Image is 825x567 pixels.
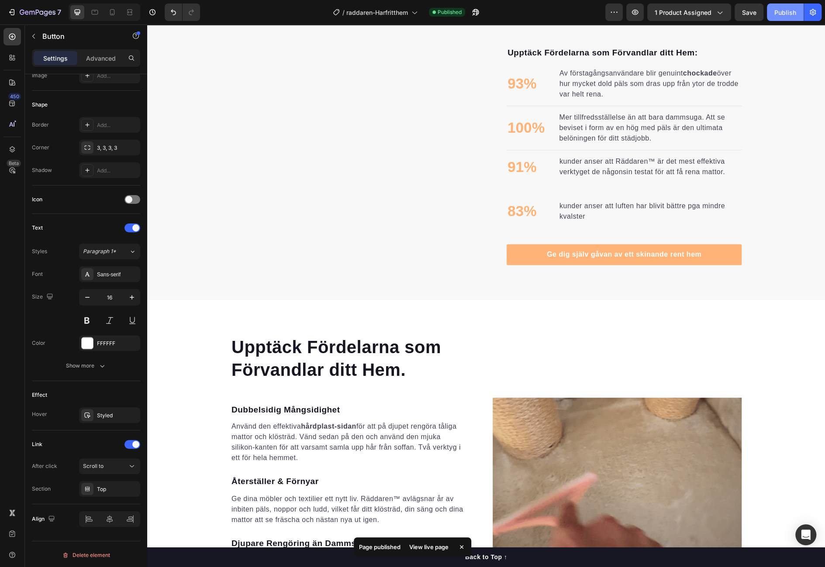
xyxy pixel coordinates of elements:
button: <p>Ge dig själv gåvan av ett skinande rent hem</p> [359,220,594,241]
p: 100% [360,93,397,114]
div: Size [32,291,55,303]
p: Button [42,31,117,41]
iframe: Design area [147,24,825,567]
div: Border [32,121,49,129]
div: Font [32,270,43,278]
strong: chockade [536,45,570,52]
p: Använd den effektiva för att på djupet rengöra tåliga mattor och klösträd. Vänd sedan på den och ... [84,397,318,439]
div: Shape [32,101,48,109]
button: Show more [32,358,140,374]
button: 7 [3,3,65,21]
div: Image [32,72,47,79]
div: Show more [66,361,107,370]
p: Återställer & Förnyar [84,451,318,464]
div: Add... [97,167,138,175]
p: 93% [360,48,390,70]
div: Section [32,485,51,493]
div: Top [97,485,138,493]
p: 91% [360,132,390,154]
span: Published [438,8,462,16]
button: Scroll to [79,458,140,474]
p: Dubbelsidig Mångsidighet [84,379,318,392]
div: Styles [32,247,47,255]
h2: Upptäck Fördelarna som Förvandlar ditt Hem. [83,310,318,357]
div: Text [32,224,43,232]
p: Page published [359,543,400,551]
span: / [342,8,345,17]
p: kunder anser att luften har blivit bättre pga mindre kvalster [412,176,594,197]
p: 83% [360,176,390,198]
strong: hårdplast-sidan [154,398,209,405]
span: raddaren-Harfritthem [346,8,408,17]
p: 7 [57,7,61,17]
div: 3, 3, 3, 3 [97,144,138,152]
div: Shadow [32,166,52,174]
span: Paragraph 1* [83,247,116,255]
p: Av förstagångsanvändare blir genuint över hur mycket dold päls som dras upp från ytor de trodde v... [412,44,594,75]
button: Publish [767,3,804,21]
p: Ge dig själv gåvan av ett skinande rent hem [400,225,554,235]
div: Styled [97,412,138,419]
div: Link [32,440,42,448]
button: Save [735,3,763,21]
div: View live page [404,541,454,553]
div: Add... [97,72,138,80]
div: Corner [32,144,49,151]
span: Scroll to [83,463,104,469]
div: Color [32,339,45,347]
div: Effect [32,391,47,399]
div: FFFFFF [97,340,138,347]
button: 1 product assigned [647,3,731,21]
div: Publish [774,8,796,17]
span: Save [742,9,756,16]
div: Sans-serif [97,271,138,278]
div: 450 [8,93,21,100]
p: kunder anser att Räddaren™ är det mest effektiva verktyget de någonsin testat för att få rena mat... [412,132,594,153]
div: After click [32,462,57,470]
p: Mer tillfredsställelse än att bara dammsuga. Att se beviset i form av en hög med päls är den ulti... [412,88,594,119]
div: Add... [97,121,138,129]
div: Hover [32,410,47,418]
p: Ge dina möbler och textilier ett nytt liv. Räddaren™ avlägsnar år av inbiten päls, noppor och lud... [84,469,318,500]
div: Delete element [62,550,110,560]
p: Settings [43,54,68,63]
button: Delete element [32,548,140,562]
button: Paragraph 1* [79,244,140,259]
p: Advanced [86,54,116,63]
div: Beta [7,160,21,167]
span: 1 product assigned [655,8,711,17]
p: Djupare Rengöring än Dammsugaren [84,512,318,525]
div: Back to Top ↑ [318,528,360,537]
div: Icon [32,196,42,203]
div: Undo/Redo [165,3,200,21]
div: Align [32,513,57,525]
div: Open Intercom Messenger [795,524,816,545]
